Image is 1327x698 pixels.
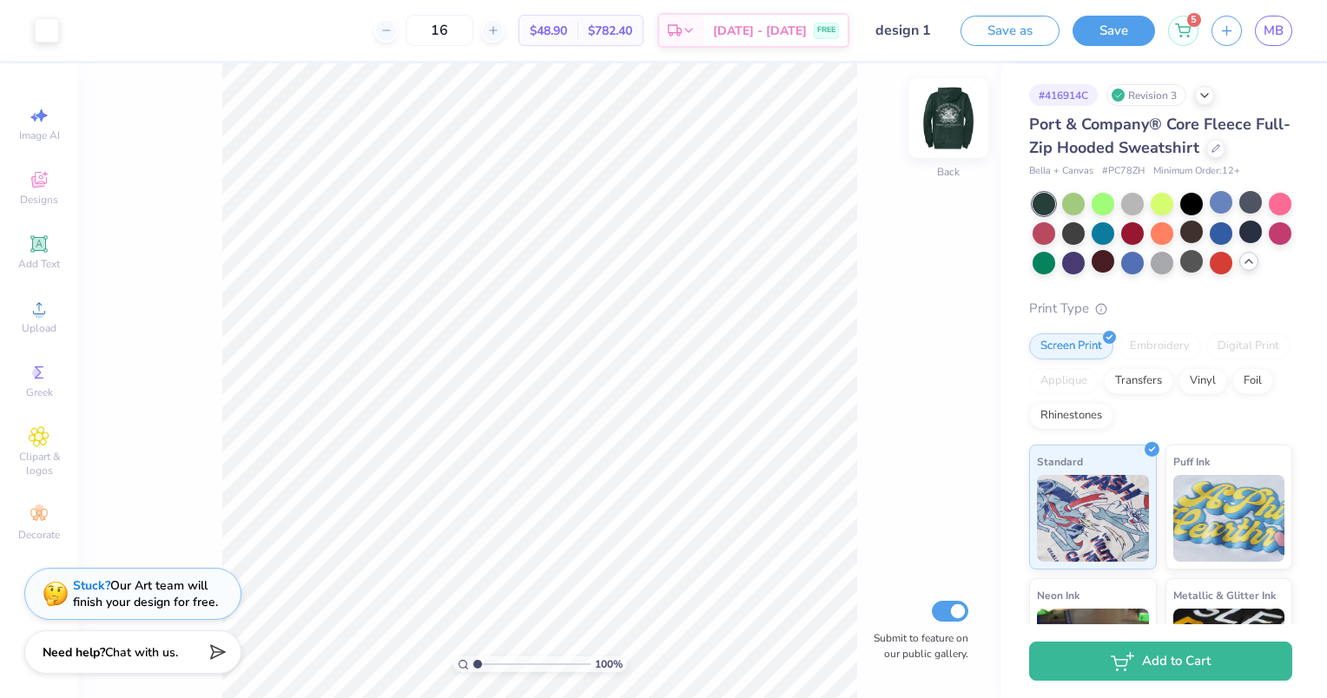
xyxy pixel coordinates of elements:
span: Greek [26,385,53,399]
span: # PC78ZH [1102,164,1145,179]
div: Our Art team will finish your design for free. [73,577,218,610]
span: Clipart & logos [9,450,69,477]
div: Embroidery [1119,333,1201,359]
div: Digital Print [1206,333,1291,359]
img: Puff Ink [1173,475,1285,562]
label: Submit to feature on our public gallery. [864,630,968,662]
a: MB [1255,16,1292,46]
div: Foil [1232,368,1273,394]
div: Revision 3 [1106,84,1186,106]
span: Designs [20,193,58,207]
span: Neon Ink [1037,586,1079,604]
div: Back [937,164,960,180]
strong: Need help? [43,644,105,661]
span: Chat with us. [105,644,178,661]
span: Port & Company® Core Fleece Full-Zip Hooded Sweatshirt [1029,114,1291,158]
span: Bella + Canvas [1029,164,1093,179]
span: Metallic & Glitter Ink [1173,586,1276,604]
button: Save as [961,16,1060,46]
div: Transfers [1104,368,1173,394]
div: Rhinestones [1029,403,1113,429]
input: Untitled Design [862,13,947,48]
button: Save [1073,16,1155,46]
strong: Stuck? [73,577,110,594]
span: Standard [1037,452,1083,471]
span: 100 % [595,656,623,672]
img: Back [914,83,983,153]
span: MB [1264,21,1284,41]
span: [DATE] - [DATE] [713,22,807,40]
div: Screen Print [1029,333,1113,359]
div: Vinyl [1178,368,1227,394]
div: Applique [1029,368,1099,394]
span: Add Text [18,257,60,271]
span: Decorate [18,528,60,542]
span: $48.90 [530,22,567,40]
div: # 416914C [1029,84,1098,106]
img: Standard [1037,475,1149,562]
input: – – [406,15,473,46]
img: Neon Ink [1037,609,1149,695]
img: Metallic & Glitter Ink [1173,609,1285,695]
span: 5 [1187,13,1201,27]
div: Print Type [1029,299,1292,319]
span: FREE [817,24,835,36]
span: $782.40 [588,22,632,40]
span: Upload [22,321,56,335]
button: Add to Cart [1029,642,1292,681]
span: Minimum Order: 12 + [1153,164,1240,179]
span: Puff Ink [1173,452,1210,471]
span: Image AI [19,128,60,142]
